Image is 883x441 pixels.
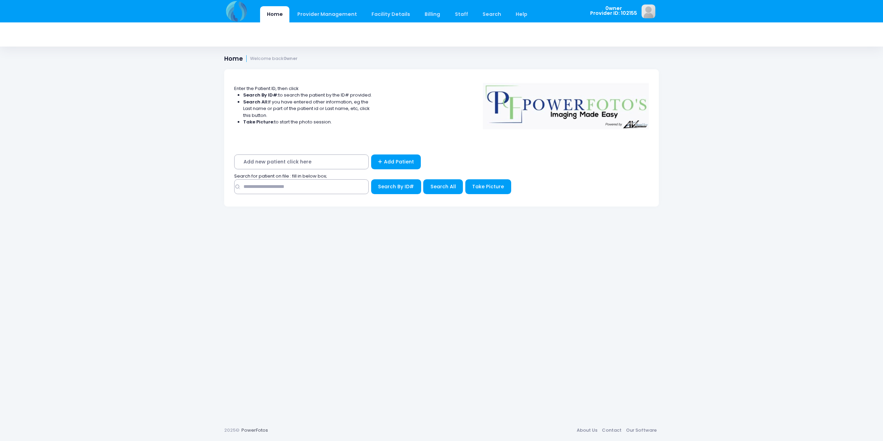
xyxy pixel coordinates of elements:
span: Search for patient on file : fill in below box; [234,173,327,179]
button: Search By ID# [371,179,421,194]
strong: Search All: [243,99,268,105]
a: Staff [448,6,475,22]
strong: Search By ID#: [243,92,278,98]
strong: 0wner [284,56,298,61]
a: Our Software [624,424,659,437]
a: Help [509,6,534,22]
a: Add Patient [371,154,421,169]
a: About Us [574,424,599,437]
button: Search All [423,179,463,194]
strong: Take Picture: [243,119,274,125]
small: Welcome back [250,56,298,61]
span: 2025© [224,427,239,433]
img: Logo [480,78,652,129]
a: Home [260,6,289,22]
span: Search By ID# [378,183,414,190]
span: 0wner Provider ID: 102155 [590,6,637,16]
span: Enter the Patient ID, then click [234,85,299,92]
button: Take Picture [465,179,511,194]
a: Facility Details [365,6,417,22]
img: image [642,4,655,18]
span: Add new patient click here [234,154,369,169]
h1: Home [224,55,298,62]
li: to start the photo session. [243,119,372,126]
li: If you have entered other information, eg the Last name or part of the patient id or Last name, e... [243,99,372,119]
a: Billing [418,6,447,22]
span: Take Picture [472,183,504,190]
a: Provider Management [290,6,364,22]
span: Search All [430,183,456,190]
a: PowerFotos [241,427,268,433]
a: Search [476,6,508,22]
a: Contact [599,424,624,437]
li: to search the patient by the ID# provided. [243,92,372,99]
